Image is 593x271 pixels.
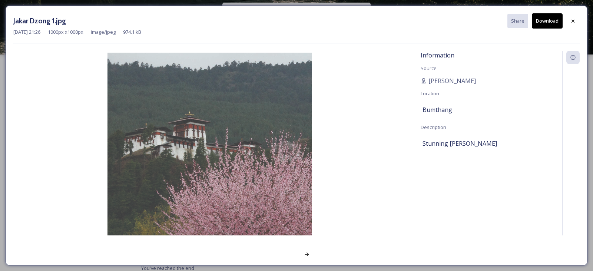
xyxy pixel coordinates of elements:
[13,16,66,26] h3: Jakar Dzong 1.jpg
[421,51,454,59] span: Information
[428,76,476,85] span: [PERSON_NAME]
[421,90,439,97] span: Location
[421,65,437,72] span: Source
[532,13,563,29] button: Download
[423,139,497,148] span: Stunning [PERSON_NAME]
[91,29,116,36] span: image/jpeg
[48,29,83,36] span: 1000 px x 1000 px
[507,14,528,28] button: Share
[123,29,141,36] span: 974.1 kB
[423,105,452,114] span: Bumthang
[13,53,405,257] img: Jakar%20Dzong%201.jpg
[13,29,40,36] span: [DATE] 21:26
[421,124,446,130] span: Description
